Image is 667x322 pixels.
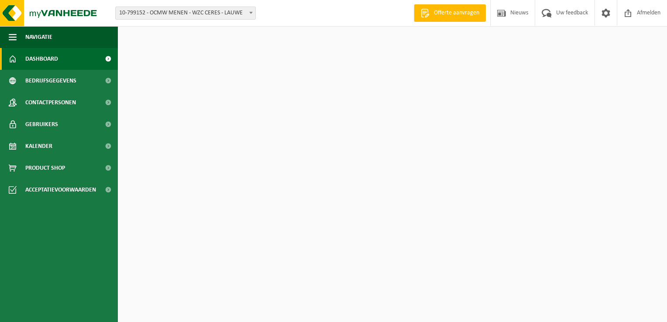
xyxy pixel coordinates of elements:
[432,9,481,17] span: Offerte aanvragen
[25,70,76,92] span: Bedrijfsgegevens
[115,7,256,20] span: 10-799152 - OCMW MENEN - WZC CERES - LAUWE
[25,157,65,179] span: Product Shop
[414,4,486,22] a: Offerte aanvragen
[116,7,255,19] span: 10-799152 - OCMW MENEN - WZC CERES - LAUWE
[25,113,58,135] span: Gebruikers
[25,92,76,113] span: Contactpersonen
[25,179,96,201] span: Acceptatievoorwaarden
[25,48,58,70] span: Dashboard
[25,135,52,157] span: Kalender
[25,26,52,48] span: Navigatie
